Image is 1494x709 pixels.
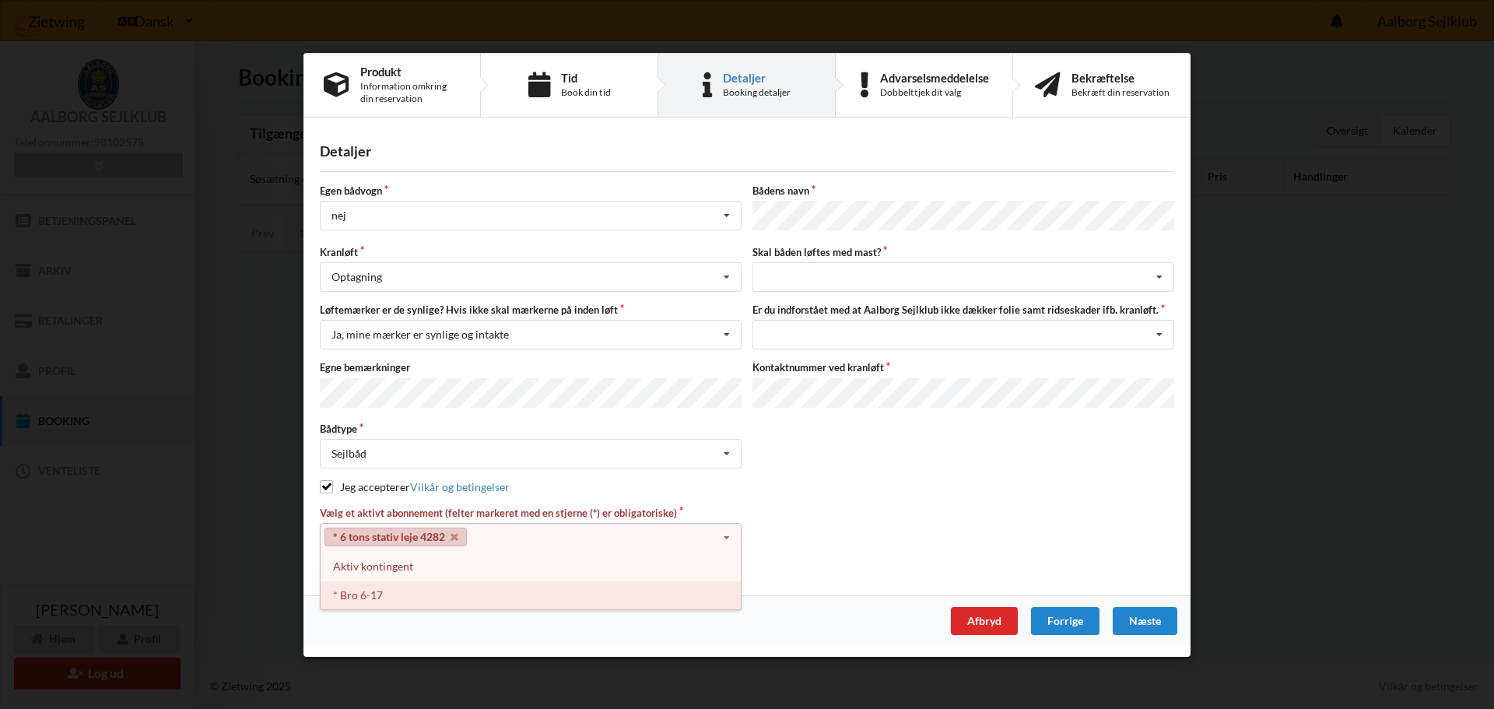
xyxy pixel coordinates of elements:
[1071,71,1170,83] div: Bekræftelse
[410,480,510,493] a: Vilkår og betingelser
[320,422,742,436] label: Bådtype
[320,245,742,259] label: Kranløft
[324,528,467,546] a: * 6 tons stativ leje 4282
[723,86,791,98] div: Booking detaljer
[320,480,510,493] label: Jeg accepterer
[752,360,1174,374] label: Kontaktnummer ved kranløft
[752,245,1174,259] label: Skal båden løftes med mast?
[331,448,366,459] div: Sejlbåd
[320,184,742,198] label: Egen bådvogn
[561,71,611,83] div: Tid
[1071,86,1170,98] div: Bekræft din reservation
[331,329,509,340] div: Ja, mine mærker er synlige og intakte
[320,142,1174,160] div: Detaljer
[880,71,989,83] div: Advarselsmeddelelse
[321,581,741,609] div: * Bro 6-17
[752,184,1174,198] label: Bådens navn
[331,210,346,221] div: nej
[951,606,1018,634] div: Afbryd
[321,552,741,581] div: Aktiv kontingent
[360,79,460,104] div: Information omkring din reservation
[331,272,382,283] div: Optagning
[360,65,460,77] div: Produkt
[320,506,742,520] label: Vælg et aktivt abonnement (felter markeret med en stjerne (*) er obligatoriske)
[752,303,1174,317] label: Er du indforstået med at Aalborg Sejlklub ikke dækker folie samt ridseskader ifb. kranløft.
[561,86,611,98] div: Book din tid
[723,71,791,83] div: Detaljer
[1113,606,1177,634] div: Næste
[880,86,989,98] div: Dobbelttjek dit valg
[320,360,742,374] label: Egne bemærkninger
[1031,606,1099,634] div: Forrige
[320,303,742,317] label: Løftemærker er de synlige? Hvis ikke skal mærkerne på inden løft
